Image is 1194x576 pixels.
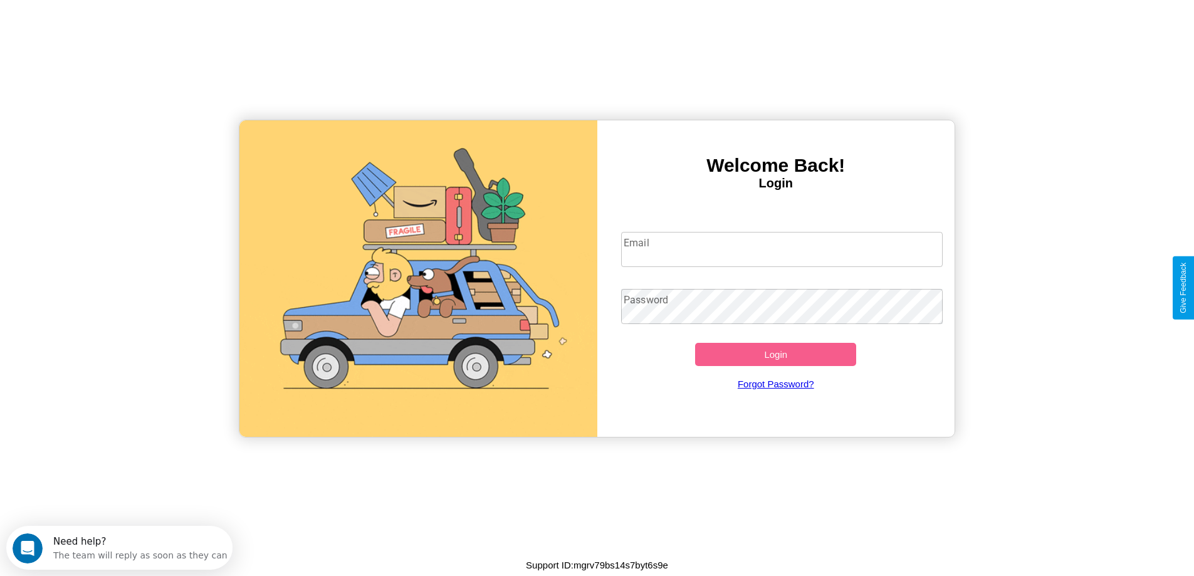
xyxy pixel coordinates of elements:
iframe: Intercom live chat [13,533,43,563]
div: The team will reply as soon as they can [47,21,221,34]
a: Forgot Password? [615,366,936,402]
img: gif [239,120,597,437]
div: Need help? [47,11,221,21]
div: Give Feedback [1179,263,1188,313]
h4: Login [597,176,955,191]
p: Support ID: mgrv79bs14s7byt6s9e [526,557,668,573]
div: Open Intercom Messenger [5,5,233,39]
h3: Welcome Back! [597,155,955,176]
iframe: Intercom live chat discovery launcher [6,526,233,570]
button: Login [695,343,856,366]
